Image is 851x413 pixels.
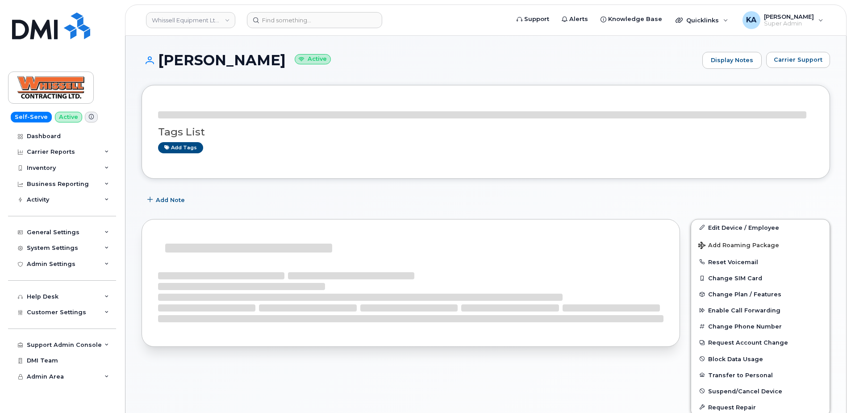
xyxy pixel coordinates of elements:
[691,334,830,350] button: Request Account Change
[691,318,830,334] button: Change Phone Number
[708,307,780,314] span: Enable Call Forwarding
[691,351,830,367] button: Block Data Usage
[691,219,830,236] a: Edit Device / Employee
[158,126,813,138] h3: Tags List
[691,383,830,399] button: Suspend/Cancel Device
[691,367,830,383] button: Transfer to Personal
[691,270,830,286] button: Change SIM Card
[691,302,830,318] button: Enable Call Forwarding
[774,55,822,64] span: Carrier Support
[691,254,830,270] button: Reset Voicemail
[708,291,781,298] span: Change Plan / Features
[156,196,185,204] span: Add Note
[142,52,698,68] h1: [PERSON_NAME]
[702,52,762,69] a: Display Notes
[158,142,203,153] a: Add tags
[698,242,779,250] span: Add Roaming Package
[295,54,331,64] small: Active
[142,192,192,208] button: Add Note
[708,388,782,394] span: Suspend/Cancel Device
[691,236,830,254] button: Add Roaming Package
[766,52,830,68] button: Carrier Support
[691,286,830,302] button: Change Plan / Features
